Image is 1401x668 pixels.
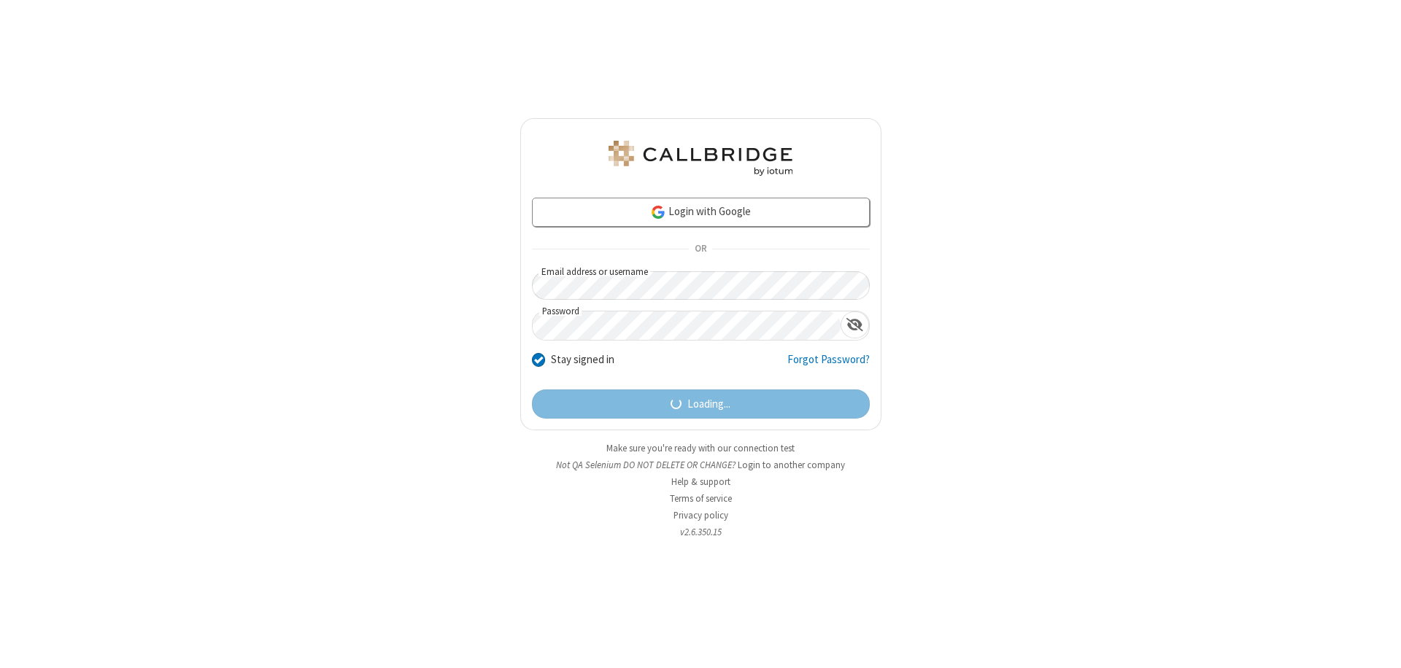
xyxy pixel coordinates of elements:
label: Stay signed in [551,352,614,368]
a: Terms of service [670,492,732,505]
img: QA Selenium DO NOT DELETE OR CHANGE [606,141,795,176]
iframe: Chat [1365,630,1390,658]
img: google-icon.png [650,204,666,220]
input: Email address or username [532,271,870,300]
span: OR [689,239,712,260]
input: Password [533,311,841,340]
span: Loading... [687,396,730,413]
li: Not QA Selenium DO NOT DELETE OR CHANGE? [520,458,881,472]
a: Make sure you're ready with our connection test [606,442,795,454]
div: Show password [841,311,869,338]
a: Login with Google [532,198,870,227]
button: Login to another company [738,458,845,472]
a: Privacy policy [674,509,728,521]
a: Help & support [671,475,730,488]
button: Loading... [532,389,870,419]
li: v2.6.350.15 [520,525,881,539]
a: Forgot Password? [787,352,870,379]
